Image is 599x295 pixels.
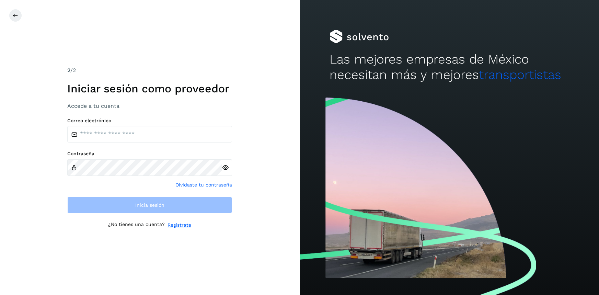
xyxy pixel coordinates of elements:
[175,181,232,189] a: Olvidaste tu contraseña
[67,103,232,109] h3: Accede a tu cuenta
[330,52,569,82] h2: Las mejores empresas de México necesitan más y mejores
[135,203,164,207] span: Inicia sesión
[67,82,232,95] h1: Iniciar sesión como proveedor
[67,151,232,157] label: Contraseña
[168,222,191,229] a: Regístrate
[479,67,561,82] span: transportistas
[67,66,232,75] div: /2
[67,67,70,73] span: 2
[108,222,165,229] p: ¿No tienes una cuenta?
[67,197,232,213] button: Inicia sesión
[67,118,232,124] label: Correo electrónico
